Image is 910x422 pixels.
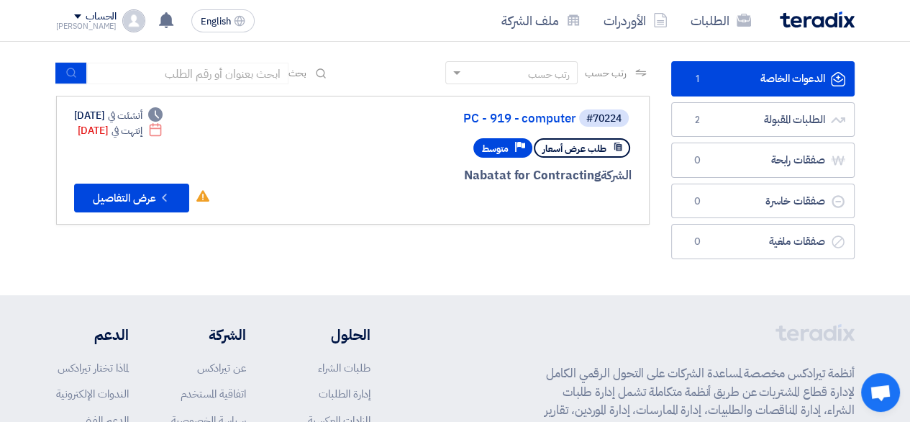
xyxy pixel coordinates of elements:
span: 1 [689,72,706,86]
div: [PERSON_NAME] [56,22,117,30]
a: صفقات ملغية0 [671,224,855,259]
span: 0 [689,194,706,209]
span: الشركة [601,166,632,184]
a: PC - 919 - computer [288,112,576,125]
span: أنشئت في [108,108,142,123]
img: Teradix logo [780,12,855,28]
a: طلبات الشراء [318,360,370,376]
a: الطلبات [679,4,763,37]
span: طلب عرض أسعار [542,142,606,156]
span: إنتهت في [112,123,142,138]
li: الشركة [171,324,246,346]
a: اتفاقية المستخدم [181,386,246,402]
img: profile_test.png [122,9,145,32]
div: [DATE] [74,108,163,123]
div: [DATE] [78,123,163,138]
span: 0 [689,153,706,168]
a: عن تيرادكس [197,360,246,376]
a: إدارة الطلبات [319,386,370,402]
span: English [201,17,231,27]
li: الحلول [289,324,370,346]
span: بحث [288,66,307,81]
span: 0 [689,235,706,249]
a: صفقات خاسرة0 [671,184,855,219]
a: صفقات رابحة0 [671,143,855,178]
button: عرض التفاصيل [74,184,189,212]
a: Open chat [861,373,900,412]
a: الطلبات المقبولة2 [671,102,855,138]
a: لماذا تختار تيرادكس [58,360,129,376]
li: الدعم [56,324,129,346]
a: الندوات الإلكترونية [56,386,129,402]
div: الحساب [86,11,117,23]
span: متوسط [482,142,509,156]
div: #70224 [586,114,622,124]
span: رتب حسب [585,66,626,81]
button: English [191,9,255,32]
input: ابحث بعنوان أو رقم الطلب [87,63,288,84]
div: رتب حسب [528,67,570,82]
a: الدعوات الخاصة1 [671,61,855,96]
a: الأوردرات [592,4,679,37]
div: Nabatat for Contracting [286,166,632,185]
span: 2 [689,113,706,127]
a: ملف الشركة [490,4,592,37]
